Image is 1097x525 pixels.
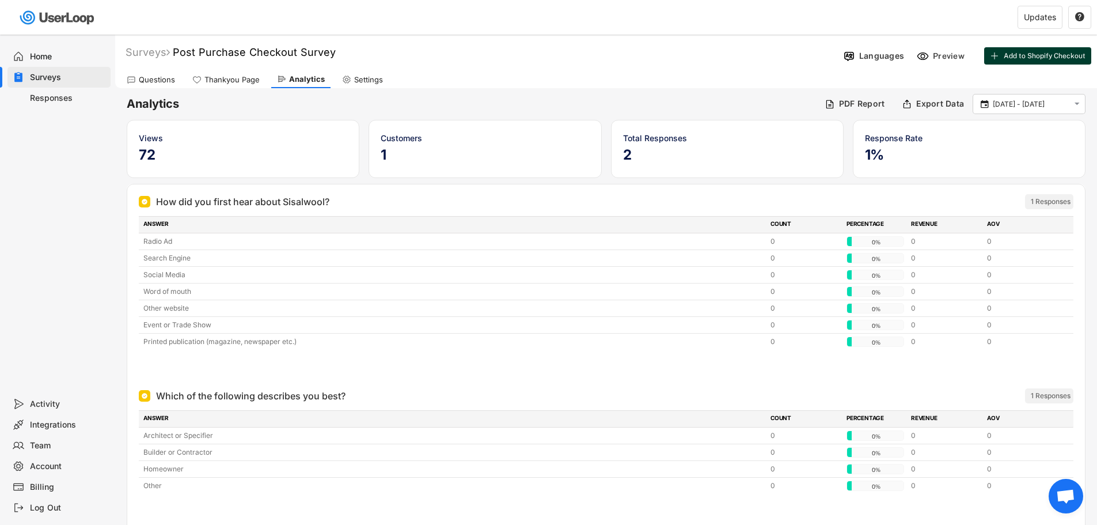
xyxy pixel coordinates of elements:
[30,93,106,104] div: Responses
[911,236,980,247] div: 0
[911,414,980,424] div: REVENUE
[847,414,904,424] div: PERCENTAGE
[916,99,964,109] div: Export Data
[139,132,347,144] div: Views
[911,270,980,280] div: 0
[143,481,764,491] div: Other
[30,461,106,472] div: Account
[30,482,106,493] div: Billing
[770,303,840,314] div: 0
[911,481,980,491] div: 0
[993,99,1069,110] input: Select Date Range
[911,337,980,347] div: 0
[770,447,840,458] div: 0
[911,303,980,314] div: 0
[143,414,764,424] div: ANSWER
[859,51,904,61] div: Languages
[911,320,980,330] div: 0
[911,286,980,297] div: 0
[30,51,106,62] div: Home
[143,430,764,441] div: Architect or Specifier
[987,481,1056,491] div: 0
[30,440,106,451] div: Team
[987,236,1056,247] div: 0
[143,464,764,474] div: Homeowner
[381,146,589,164] h5: 1
[911,464,980,474] div: 0
[204,75,260,85] div: Thankyou Page
[849,481,902,492] div: 0%
[126,46,170,59] div: Surveys
[839,99,885,109] div: PDF Report
[289,74,325,84] div: Analytics
[987,464,1056,474] div: 0
[987,447,1056,458] div: 0
[30,72,106,83] div: Surveys
[770,481,840,491] div: 0
[173,46,336,58] font: Post Purchase Checkout Survey
[911,220,980,230] div: REVENUE
[139,75,175,85] div: Questions
[1024,13,1056,21] div: Updates
[849,237,902,247] div: 0%
[1031,197,1071,206] div: 1 Responses
[770,253,840,263] div: 0
[849,287,902,297] div: 0%
[984,47,1091,65] button: Add to Shopify Checkout
[127,96,816,112] h6: Analytics
[1075,12,1085,22] button: 
[143,320,764,330] div: Event or Trade Show
[865,146,1073,164] h5: 1%
[143,253,764,263] div: Search Engine
[623,132,832,144] div: Total Responses
[17,6,98,29] img: userloop-logo-01.svg
[849,448,902,458] div: 0%
[770,286,840,297] div: 0
[849,320,902,331] div: 0%
[30,399,106,410] div: Activity
[981,99,989,109] text: 
[1075,99,1080,109] text: 
[843,50,855,62] img: Language%20Icon.svg
[141,392,148,399] img: Single Select
[139,146,347,164] h5: 72
[849,464,902,475] div: 0%
[987,430,1056,441] div: 0
[770,270,840,280] div: 0
[143,447,764,458] div: Builder or Contractor
[987,220,1056,230] div: AOV
[987,337,1056,347] div: 0
[849,337,902,348] div: 0%
[354,75,383,85] div: Settings
[156,389,346,403] div: Which of the following describes you best?
[143,270,764,280] div: Social Media
[143,303,764,314] div: Other website
[770,220,840,230] div: COUNT
[30,503,106,513] div: Log Out
[849,254,902,264] div: 0%
[849,270,902,281] div: 0%
[987,253,1056,263] div: 0
[141,198,148,205] img: Single Select
[156,195,329,209] div: How did you first hear about Sisalwool?
[770,414,840,424] div: COUNT
[30,420,106,430] div: Integrations
[143,286,764,297] div: Word of mouth
[770,430,840,441] div: 0
[1004,52,1085,59] span: Add to Shopify Checkout
[1049,479,1083,513] a: Open chat
[143,337,764,347] div: Printed publication (magazine, newspaper etc.)
[847,220,904,230] div: PERCENTAGE
[933,51,967,61] div: Preview
[987,286,1056,297] div: 0
[979,99,990,109] button: 
[911,253,980,263] div: 0
[987,270,1056,280] div: 0
[770,337,840,347] div: 0
[1031,391,1071,401] div: 1 Responses
[623,146,832,164] h5: 2
[987,303,1056,314] div: 0
[770,464,840,474] div: 0
[849,304,902,314] div: 0%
